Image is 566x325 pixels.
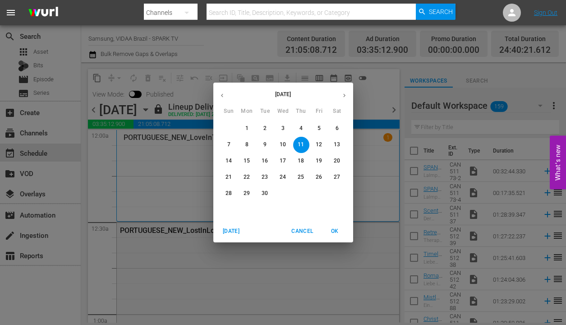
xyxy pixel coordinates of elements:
button: 20 [329,153,345,169]
span: Sat [329,107,345,116]
button: 2 [257,121,273,137]
button: 29 [239,186,255,202]
span: Sun [221,107,237,116]
p: 1 [245,125,248,132]
button: 23 [257,169,273,186]
button: 16 [257,153,273,169]
button: [DATE] [217,224,246,239]
p: 9 [263,141,267,149]
p: 20 [334,157,340,165]
button: 12 [311,137,327,153]
p: 8 [245,141,248,149]
p: 5 [318,125,321,132]
button: 21 [221,169,237,186]
button: 11 [293,137,309,153]
p: 30 [262,190,268,197]
button: 3 [275,121,291,137]
p: 28 [225,190,232,197]
img: ans4CAIJ8jUAAAAAAAAAAAAAAAAAAAAAAAAgQb4GAAAAAAAAAAAAAAAAAAAAAAAAJMjXAAAAAAAAAAAAAAAAAAAAAAAAgAT5G... [22,2,65,23]
button: 1 [239,121,255,137]
button: 28 [221,186,237,202]
button: 15 [239,153,255,169]
p: 14 [225,157,232,165]
span: OK [324,227,346,236]
p: 27 [334,173,340,181]
p: 3 [281,125,285,132]
button: 22 [239,169,255,186]
button: 9 [257,137,273,153]
button: 18 [293,153,309,169]
button: 10 [275,137,291,153]
button: 25 [293,169,309,186]
span: Search [429,4,453,20]
p: [DATE] [231,90,336,98]
button: 6 [329,121,345,137]
p: 4 [299,125,303,132]
p: 25 [298,173,304,181]
p: 24 [280,173,286,181]
button: 5 [311,121,327,137]
p: 13 [334,141,340,149]
a: Sign Out [534,9,557,16]
p: 26 [316,173,322,181]
button: Cancel [288,224,317,239]
p: 15 [244,157,250,165]
span: Wed [275,107,291,116]
span: Cancel [291,227,313,236]
span: Fri [311,107,327,116]
p: 17 [280,157,286,165]
p: 18 [298,157,304,165]
p: 10 [280,141,286,149]
p: 23 [262,173,268,181]
button: 7 [221,137,237,153]
span: Thu [293,107,309,116]
p: 21 [225,173,232,181]
p: 12 [316,141,322,149]
span: [DATE] [221,227,242,236]
p: 19 [316,157,322,165]
span: Mon [239,107,255,116]
button: 4 [293,121,309,137]
button: OK [321,224,350,239]
p: 22 [244,173,250,181]
button: 24 [275,169,291,186]
span: menu [5,7,16,18]
button: 30 [257,186,273,202]
button: 17 [275,153,291,169]
p: 2 [263,125,267,132]
button: 13 [329,137,345,153]
button: Open Feedback Widget [550,136,566,190]
p: 29 [244,190,250,197]
button: 27 [329,169,345,186]
button: 19 [311,153,327,169]
p: 11 [298,141,304,149]
span: Tue [257,107,273,116]
button: 26 [311,169,327,186]
button: 8 [239,137,255,153]
p: 7 [227,141,230,149]
p: 16 [262,157,268,165]
button: 14 [221,153,237,169]
p: 6 [336,125,339,132]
